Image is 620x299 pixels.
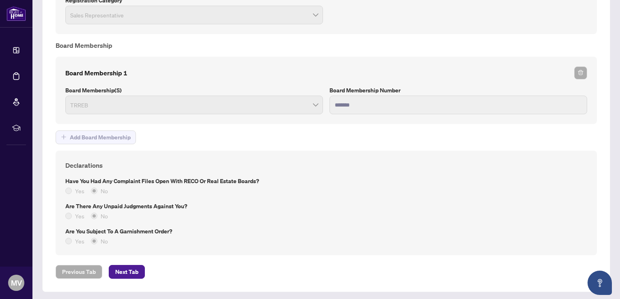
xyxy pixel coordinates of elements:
[329,86,587,95] label: Board Membership Number
[65,68,127,78] h4: Board Membership 1
[65,177,587,186] label: Have you had any complaint files open with RECO or Real Estate Boards?
[72,186,88,195] span: Yes
[65,202,587,211] label: Are there any unpaid judgments against you?
[97,186,111,195] span: No
[11,277,22,288] span: MV
[70,7,318,23] span: Sales Representative
[588,271,612,295] button: Open asap
[65,86,323,95] label: Board Membership(s)
[56,41,597,50] h4: Board Membership
[72,237,88,246] span: Yes
[72,211,88,220] span: Yes
[115,265,138,278] span: Next Tab
[70,97,318,113] span: TRREB
[109,265,145,279] button: Next Tab
[97,237,111,246] span: No
[65,160,587,170] h4: Declarations
[65,227,587,236] label: Are you subject to a Garnishment Order?
[6,6,26,21] img: logo
[56,130,136,144] button: Add Board Membership
[97,211,111,220] span: No
[56,265,102,279] button: Previous Tab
